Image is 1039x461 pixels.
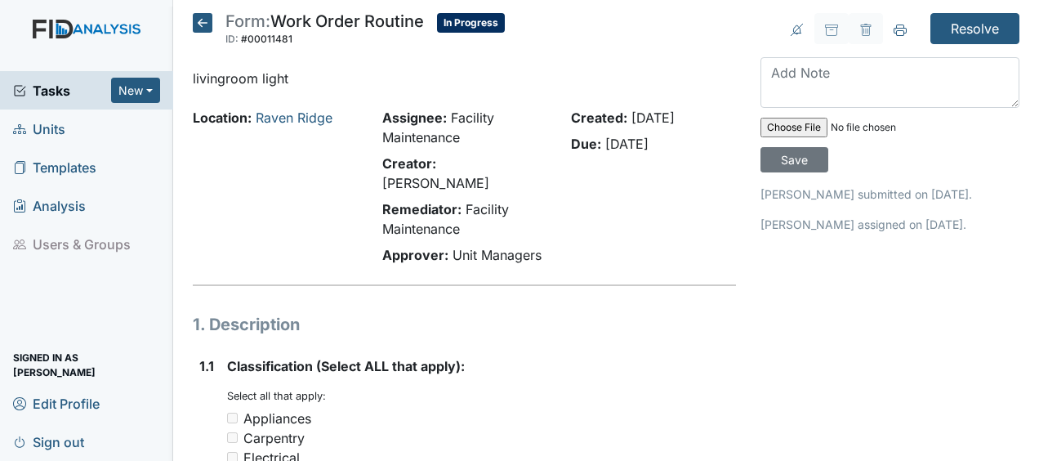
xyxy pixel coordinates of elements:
span: #00011481 [241,33,292,45]
input: Resolve [930,13,1019,44]
p: [PERSON_NAME] assigned on [DATE]. [760,216,1019,233]
div: Appliances [243,409,311,428]
a: Raven Ridge [256,110,332,126]
span: Unit Managers [453,247,542,263]
span: Sign out [13,429,84,454]
span: [DATE] [631,110,675,126]
small: Select all that apply: [227,390,326,402]
span: Analysis [13,193,86,218]
span: Units [13,116,65,141]
input: Carpentry [227,432,238,443]
span: Edit Profile [13,391,100,416]
span: [PERSON_NAME] [382,175,489,191]
strong: Creator: [382,155,436,172]
span: Form: [225,11,270,31]
strong: Created: [571,110,627,126]
strong: Remediator: [382,201,462,217]
span: Signed in as [PERSON_NAME] [13,352,160,378]
input: Save [760,147,828,172]
a: Tasks [13,81,111,101]
strong: Approver: [382,247,448,263]
button: New [111,78,160,103]
strong: Due: [571,136,601,152]
strong: Location: [193,110,252,126]
div: Work Order Routine [225,13,424,49]
div: Carpentry [243,428,305,448]
strong: Assignee: [382,110,447,126]
span: Templates [13,154,96,180]
p: [PERSON_NAME] submitted on [DATE]. [760,186,1019,203]
span: In Progress [437,13,505,33]
label: 1.1 [199,356,214,376]
input: Appliances [227,413,238,423]
span: Classification (Select ALL that apply): [227,358,465,374]
h1: 1. Description [193,312,736,337]
span: ID: [225,33,239,45]
p: livingroom light [193,69,736,88]
span: [DATE] [605,136,649,152]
